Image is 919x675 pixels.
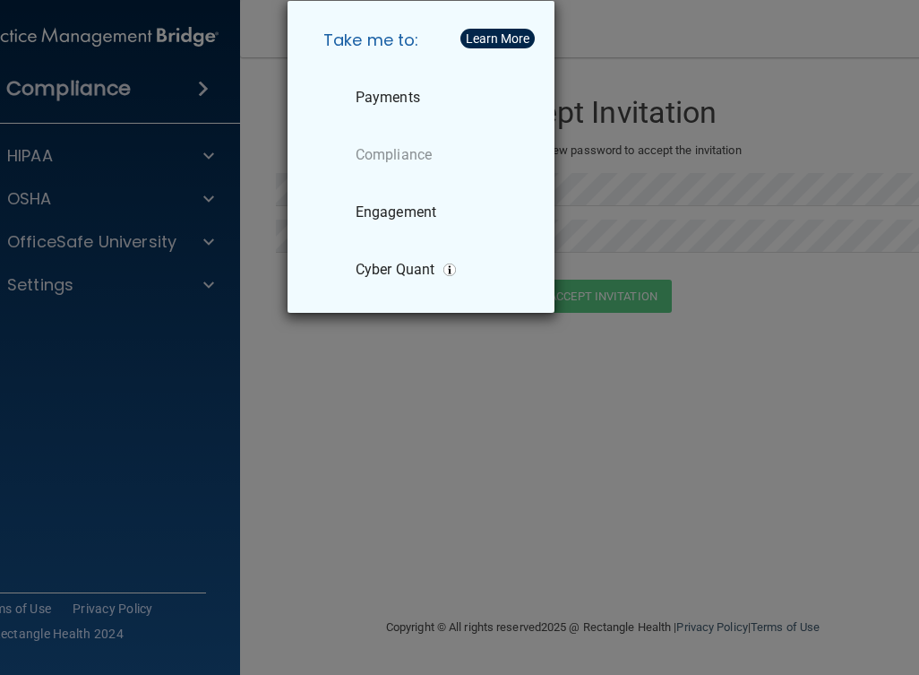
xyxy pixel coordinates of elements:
[309,187,540,238] a: Engagement
[356,261,434,279] p: Cyber Quant
[356,89,420,107] p: Payments
[466,32,529,45] div: Learn More
[609,548,898,619] iframe: Drift Widget Chat Controller
[309,245,540,295] a: Cyber Quant
[356,203,436,221] p: Engagement
[309,73,540,123] a: Payments
[460,29,535,48] button: Learn More
[309,15,540,65] h5: Take me to:
[309,130,540,180] a: Compliance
